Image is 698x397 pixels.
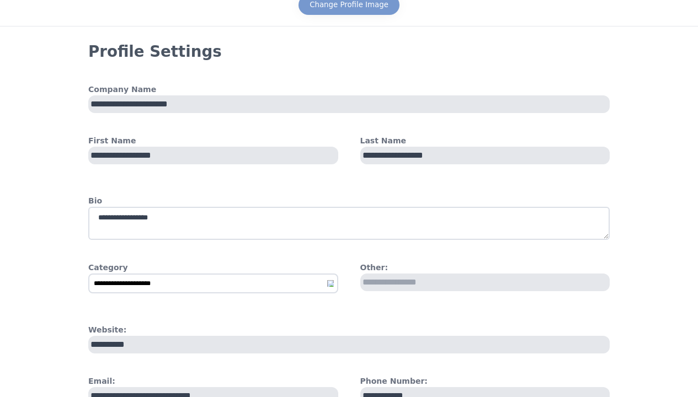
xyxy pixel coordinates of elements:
h4: Phone Number: [360,375,610,387]
h4: Website: [88,324,610,336]
h4: Other: [360,262,610,273]
h4: Company Name [88,84,610,95]
h4: Category [88,262,338,273]
h3: Profile Settings [88,42,610,62]
h4: Email: [88,375,338,387]
h4: Last Name [360,135,610,147]
h4: Bio [88,195,610,207]
h4: First Name [88,135,338,147]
